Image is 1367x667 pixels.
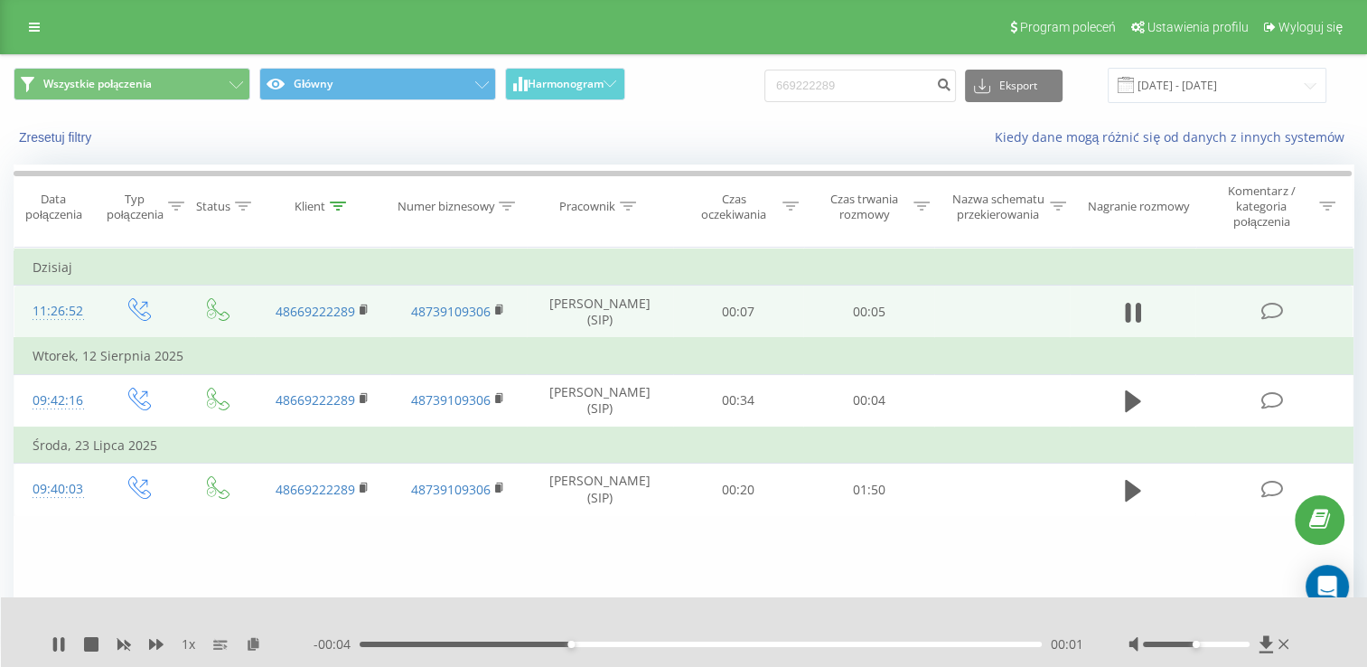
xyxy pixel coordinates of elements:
button: Wszystkie połączenia [14,68,250,100]
input: Wyszukiwanie według numeru [764,70,956,102]
div: Czas oczekiwania [689,192,779,222]
button: Eksport [965,70,1063,102]
span: 00:01 [1051,635,1083,653]
div: Typ połączenia [107,192,164,222]
td: [PERSON_NAME] (SIP) [527,374,673,427]
div: Czas trwania rozmowy [819,192,909,222]
td: Środa, 23 Lipca 2025 [14,427,1353,464]
div: Accessibility label [1193,641,1200,648]
span: Ustawienia profilu [1147,20,1249,34]
td: 00:05 [803,286,934,339]
button: Harmonogram [505,68,625,100]
span: Wyloguj się [1278,20,1343,34]
span: - 00:04 [314,635,360,653]
a: 48669222289 [276,481,355,498]
div: Status [196,199,230,214]
td: 01:50 [803,464,934,516]
a: 48739109306 [411,391,491,409]
div: 09:40:03 [33,472,80,507]
span: 1 x [182,635,195,653]
div: Nazwa schematu przekierowania [950,192,1045,222]
a: 48669222289 [276,303,355,320]
div: Numer biznesowy [397,199,494,214]
div: Komentarz / kategoria połączenia [1209,183,1315,230]
div: Klient [295,199,325,214]
td: Wtorek, 12 Sierpnia 2025 [14,338,1353,374]
div: Nagranie rozmowy [1088,199,1190,214]
div: Open Intercom Messenger [1306,565,1349,608]
button: Główny [259,68,496,100]
div: 11:26:52 [33,294,80,329]
td: [PERSON_NAME] (SIP) [527,464,673,516]
span: Program poleceń [1020,20,1116,34]
button: Zresetuj filtry [14,129,100,146]
span: Wszystkie połączenia [43,77,152,91]
a: 48669222289 [276,391,355,409]
a: 48739109306 [411,303,491,320]
div: Pracownik [559,199,615,214]
span: Harmonogram [528,78,604,90]
div: Accessibility label [567,641,575,648]
div: Data połączenia [14,192,93,222]
div: 09:42:16 [33,383,80,418]
a: Kiedy dane mogą różnić się od danych z innych systemów [994,128,1353,146]
td: [PERSON_NAME] (SIP) [527,286,673,339]
td: Dzisiaj [14,249,1353,286]
td: 00:04 [803,374,934,427]
td: 00:07 [673,286,804,339]
td: 00:20 [673,464,804,516]
td: 00:34 [673,374,804,427]
a: 48739109306 [411,481,491,498]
